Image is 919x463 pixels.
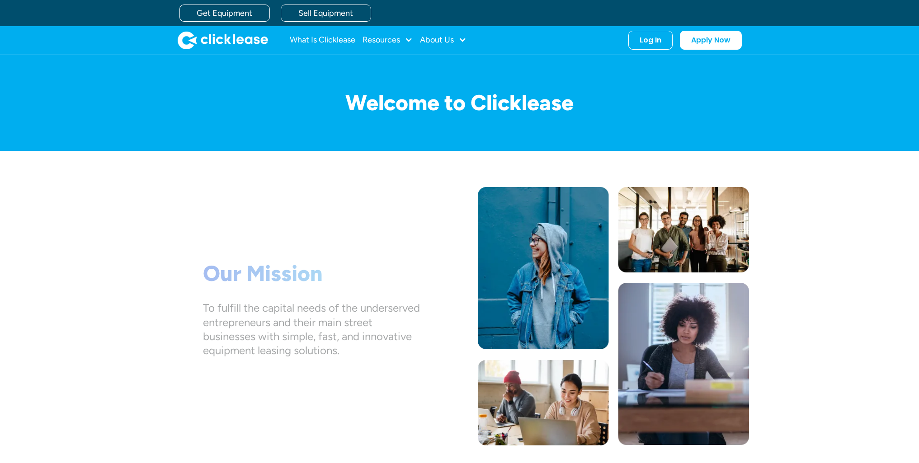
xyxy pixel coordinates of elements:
[281,5,371,22] a: Sell Equipment
[170,91,749,115] h1: Welcome to Clicklease
[179,5,270,22] a: Get Equipment
[178,31,268,49] img: Clicklease logo
[203,301,420,357] div: To fulfill the capital needs of the underserved entrepreneurs and their main street businesses wi...
[203,261,420,287] h1: Our Mission
[478,187,749,445] img: Photo collage of a woman in a blue jacket, five workers standing together, a man and a woman work...
[290,31,355,49] a: What Is Clicklease
[680,31,742,50] a: Apply Now
[640,36,661,45] div: Log In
